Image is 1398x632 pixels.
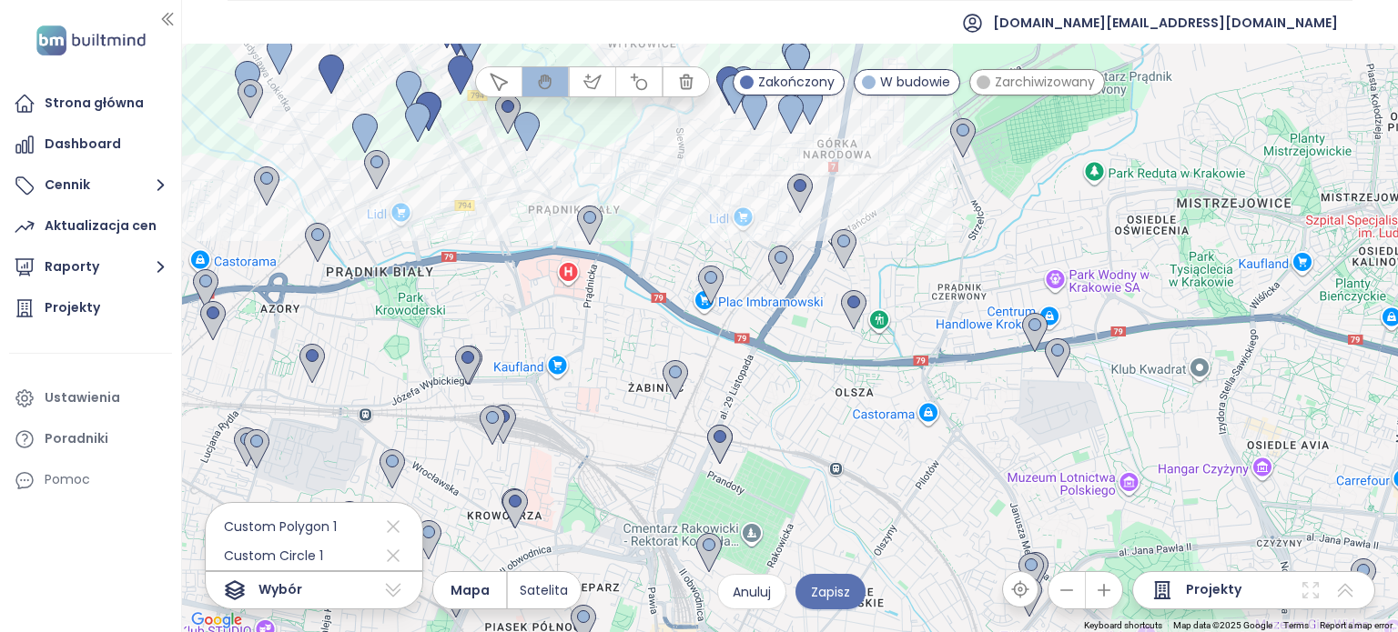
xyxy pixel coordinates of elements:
[45,133,121,155] div: Dashboard
[9,167,172,204] button: Cennik
[9,290,172,326] a: Projekty
[45,215,157,237] div: Aktualizacja cen
[45,468,90,491] div: Pomoc
[9,85,172,122] a: Strona główna
[1173,620,1272,630] span: Map data ©2025 Google
[9,126,172,163] a: Dashboard
[206,541,323,570] span: Custom Circle 1
[811,582,850,602] span: Zapisz
[9,421,172,457] a: Poradniki
[45,92,144,115] div: Strona główna
[187,608,247,632] img: Google
[45,386,120,409] div: Ustawienia
[258,579,302,601] span: Wybór
[1320,620,1393,630] a: Report a map error
[45,296,100,319] div: Projekty
[9,380,172,416] a: Ustawienia
[995,72,1095,92] span: Zarchiwizowany
[508,572,581,608] button: Satelita
[1283,620,1309,630] a: Terms (opens in new tab)
[733,582,771,602] span: Anuluj
[9,462,172,498] div: Pomoc
[880,72,950,92] span: W budowie
[993,1,1338,45] span: [DOMAIN_NAME][EMAIL_ADDRESS][DOMAIN_NAME]
[758,72,835,92] span: Zakończony
[433,572,506,608] button: Mapa
[1186,579,1241,601] span: Projekty
[1084,619,1162,632] button: Keyboard shortcuts
[795,574,866,609] button: Zapisz
[451,580,490,600] span: Mapa
[9,249,172,286] button: Raporty
[187,608,247,632] a: Open this area in Google Maps (opens a new window)
[520,580,568,600] span: Satelita
[31,22,151,59] img: logo
[9,208,172,245] a: Aktualizacja cen
[717,574,786,609] button: Anuluj
[206,512,337,541] span: Custom Polygon 1
[45,427,108,450] div: Poradniki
